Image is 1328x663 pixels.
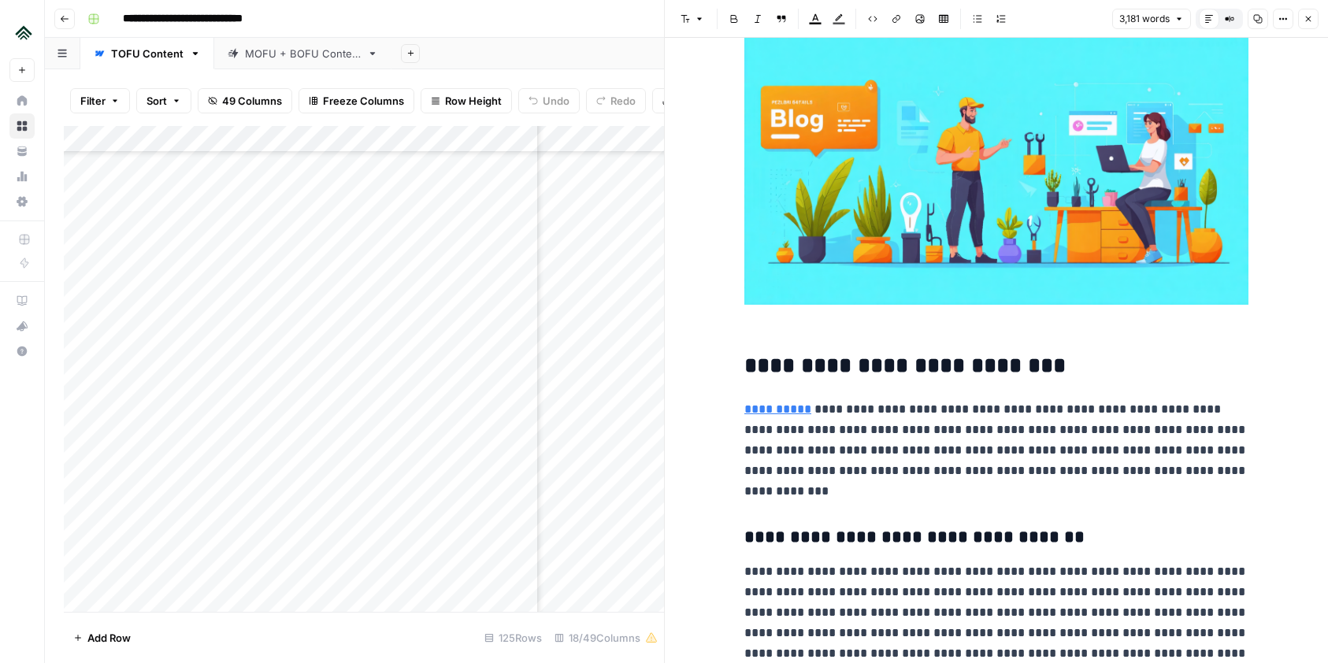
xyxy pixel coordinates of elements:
button: Row Height [421,88,512,113]
span: Redo [610,93,636,109]
span: Undo [543,93,569,109]
button: 3,181 words [1112,9,1191,29]
img: Uplisting Logo [9,18,38,46]
a: AirOps Academy [9,288,35,313]
div: MOFU + BOFU Content [245,46,361,61]
a: Home [9,88,35,113]
div: What's new? [10,314,34,338]
div: 18/49 Columns [548,625,664,650]
span: 3,181 words [1119,12,1170,26]
span: Add Row [87,630,131,646]
a: Browse [9,113,35,139]
span: Freeze Columns [323,93,404,109]
div: 125 Rows [478,625,548,650]
span: Row Height [445,93,502,109]
span: Filter [80,93,106,109]
a: TOFU Content [80,38,214,69]
span: Sort [147,93,167,109]
button: Workspace: Uplisting [9,13,35,52]
a: MOFU + BOFU Content [214,38,391,69]
a: Usage [9,164,35,189]
button: Redo [586,88,646,113]
a: Settings [9,189,35,214]
button: Filter [70,88,130,113]
button: Undo [518,88,580,113]
button: Sort [136,88,191,113]
span: 49 Columns [222,93,282,109]
a: Your Data [9,139,35,164]
button: Add Row [64,625,140,650]
button: Help + Support [9,339,35,364]
button: What's new? [9,313,35,339]
div: TOFU Content [111,46,184,61]
button: 49 Columns [198,88,292,113]
button: Freeze Columns [299,88,414,113]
